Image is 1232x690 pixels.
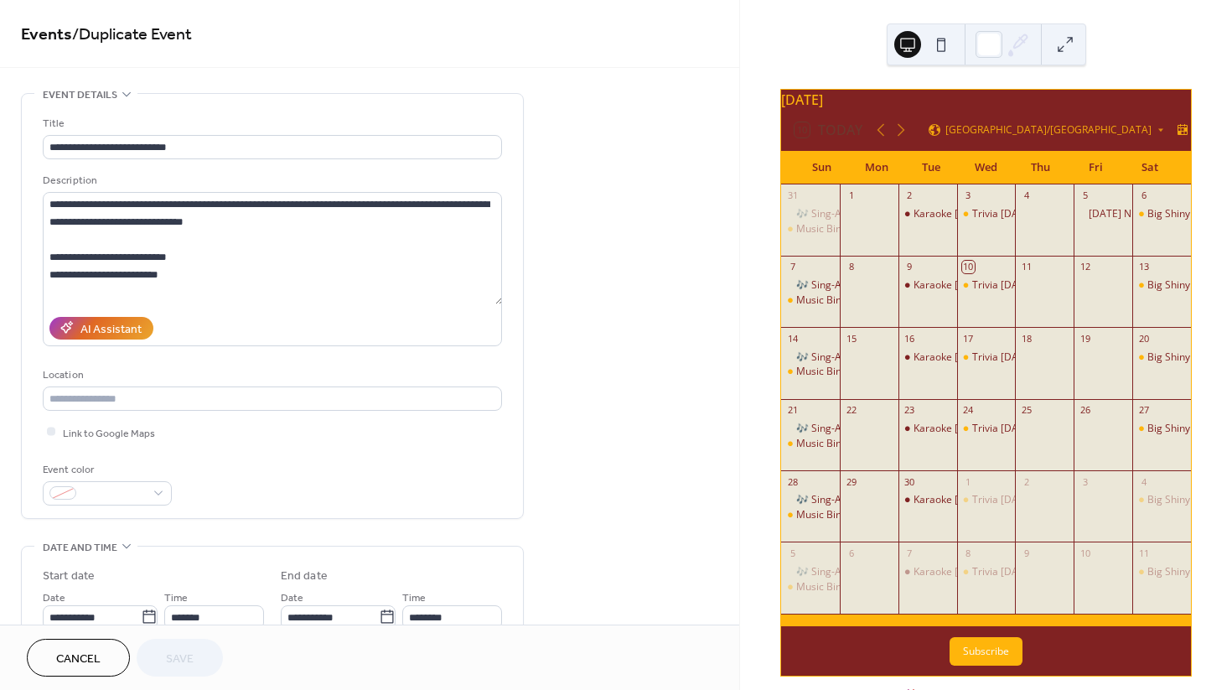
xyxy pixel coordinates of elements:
[402,589,426,606] span: Time
[1137,547,1150,559] div: 11
[1132,278,1191,293] div: Big Shiny Saturdays
[845,404,857,417] div: 22
[1079,332,1091,345] div: 19
[903,404,916,417] div: 23
[972,422,1033,436] div: Trivia [DATE]
[1020,547,1033,559] div: 9
[903,189,916,202] div: 2
[950,637,1022,666] button: Subscribe
[898,207,957,221] div: Karaoke Tuesday
[962,404,975,417] div: 24
[164,589,188,606] span: Time
[957,350,1016,365] div: Trivia Wednesday
[43,461,168,479] div: Event color
[781,422,840,436] div: 🎶 Sing-Along Sundays are BACK! 🎶
[845,261,857,273] div: 8
[281,589,303,606] span: Date
[957,207,1016,221] div: Trivia Wednesday
[972,565,1033,579] div: Trivia [DATE]
[849,151,903,184] div: Mon
[1068,151,1122,184] div: Fri
[1132,493,1191,507] div: Big Shiny Saturdays
[1079,404,1091,417] div: 26
[1132,565,1191,579] div: Big Shiny Saturdays
[781,350,840,365] div: 🎶 Sing-Along Sundays are BACK! 🎶
[957,565,1016,579] div: Trivia Wednesday
[914,493,987,507] div: Karaoke [DATE]
[781,365,840,379] div: Music Bingo Sundays
[781,580,840,594] div: Music Bingo Sundays
[43,172,499,189] div: Description
[1079,475,1091,488] div: 3
[845,547,857,559] div: 6
[786,189,799,202] div: 31
[972,207,1033,221] div: Trivia [DATE]
[914,207,987,221] div: Karaoke [DATE]
[1020,332,1033,345] div: 18
[962,189,975,202] div: 3
[49,317,153,340] button: AI Assistant
[781,278,840,293] div: 🎶 Sing-Along Sundays are BACK! 🎶
[962,332,975,345] div: 17
[80,320,142,338] div: AI Assistant
[43,568,95,585] div: Start date
[781,90,1191,110] div: [DATE]
[1132,422,1191,436] div: Big Shiny Saturdays
[845,189,857,202] div: 1
[27,639,130,677] a: Cancel
[904,151,959,184] div: Tue
[962,475,975,488] div: 1
[796,493,968,507] div: 🎶 Sing-Along Sundays are BACK! 🎶
[903,475,916,488] div: 30
[796,222,895,236] div: Music Bingo Sundays
[1137,475,1150,488] div: 4
[898,350,957,365] div: Karaoke Tuesday
[898,565,957,579] div: Karaoke Tuesday
[1079,261,1091,273] div: 12
[796,422,968,436] div: 🎶 Sing-Along Sundays are BACK! 🎶
[781,207,840,221] div: 🎶 Sing-Along Sundays are BACK! 🎶
[972,350,1033,365] div: Trivia [DATE]
[781,508,840,522] div: Music Bingo Sundays
[781,222,840,236] div: Music Bingo Sundays
[1137,261,1150,273] div: 13
[903,261,916,273] div: 9
[796,293,895,308] div: Music Bingo Sundays
[914,565,987,579] div: Karaoke [DATE]
[1137,332,1150,345] div: 20
[957,422,1016,436] div: Trivia Wednesday
[56,651,101,668] span: Cancel
[796,508,895,522] div: Music Bingo Sundays
[1020,189,1033,202] div: 4
[781,493,840,507] div: 🎶 Sing-Along Sundays are BACK! 🎶
[898,422,957,436] div: Karaoke Tuesday
[962,261,975,273] div: 10
[781,565,840,579] div: 🎶 Sing-Along Sundays are BACK! 🎶
[281,568,328,585] div: End date
[898,278,957,293] div: Karaoke Tuesday
[786,475,799,488] div: 28
[796,350,968,365] div: 🎶 Sing-Along Sundays are BACK! 🎶
[1079,189,1091,202] div: 5
[972,278,1033,293] div: Trivia [DATE]
[1074,207,1132,221] div: Friday Night Live - Cici Cox
[1132,350,1191,365] div: Big Shiny Saturdays
[1137,189,1150,202] div: 6
[796,580,895,594] div: Music Bingo Sundays
[43,86,117,104] span: Event details
[845,475,857,488] div: 29
[1020,475,1033,488] div: 2
[786,332,799,345] div: 14
[1123,151,1178,184] div: Sat
[796,278,968,293] div: 🎶 Sing-Along Sundays are BACK! 🎶
[786,261,799,273] div: 7
[1079,547,1091,559] div: 10
[1132,207,1191,221] div: Big Shiny Saturdays
[945,125,1152,135] span: [GEOGRAPHIC_DATA]/[GEOGRAPHIC_DATA]
[796,437,895,451] div: Music Bingo Sundays
[898,493,957,507] div: Karaoke Tuesday
[786,547,799,559] div: 5
[1137,404,1150,417] div: 27
[972,493,1033,507] div: Trivia [DATE]
[43,115,499,132] div: Title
